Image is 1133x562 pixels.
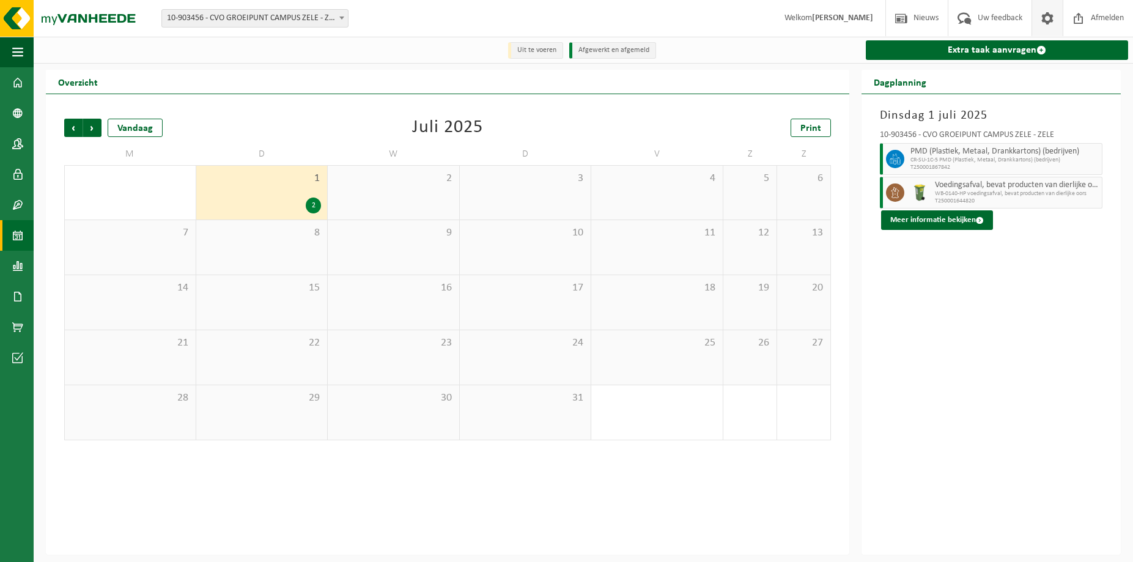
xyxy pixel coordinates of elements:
[46,70,110,94] h2: Overzicht
[862,70,939,94] h2: Dagplanning
[196,143,328,165] td: D
[334,281,453,295] span: 16
[466,391,585,405] span: 31
[783,226,824,240] span: 13
[597,281,717,295] span: 18
[71,226,190,240] span: 7
[64,119,83,137] span: Vorige
[202,172,322,185] span: 1
[71,336,190,350] span: 21
[334,172,453,185] span: 2
[910,183,929,202] img: WB-0140-HPE-GN-50
[334,226,453,240] span: 9
[466,281,585,295] span: 17
[202,226,322,240] span: 8
[83,119,101,137] span: Volgende
[161,9,349,28] span: 10-903456 - CVO GROEIPUNT CAMPUS ZELE - ZELE
[935,180,1099,190] span: Voedingsafval, bevat producten van dierlijke oorsprong, onverpakt, categorie 3
[508,42,563,59] li: Uit te voeren
[202,391,322,405] span: 29
[334,391,453,405] span: 30
[800,124,821,133] span: Print
[935,198,1099,205] span: T250001644820
[71,281,190,295] span: 14
[108,119,163,137] div: Vandaag
[466,336,585,350] span: 24
[880,131,1103,143] div: 10-903456 - CVO GROEIPUNT CAMPUS ZELE - ZELE
[783,336,824,350] span: 27
[729,281,770,295] span: 19
[597,172,717,185] span: 4
[466,226,585,240] span: 10
[783,172,824,185] span: 6
[328,143,460,165] td: W
[466,172,585,185] span: 3
[597,226,717,240] span: 11
[777,143,831,165] td: Z
[791,119,831,137] a: Print
[202,281,322,295] span: 15
[64,143,196,165] td: M
[306,198,321,213] div: 2
[910,147,1099,157] span: PMD (Plastiek, Metaal, Drankkartons) (bedrijven)
[569,42,656,59] li: Afgewerkt en afgemeld
[162,10,348,27] span: 10-903456 - CVO GROEIPUNT CAMPUS ZELE - ZELE
[729,172,770,185] span: 5
[866,40,1129,60] a: Extra taak aanvragen
[334,336,453,350] span: 23
[460,143,592,165] td: D
[783,281,824,295] span: 20
[881,210,993,230] button: Meer informatie bekijken
[910,157,1099,164] span: CR-SU-1C-5 PMD (Plastiek, Metaal, Drankkartons) (bedrijven)
[910,164,1099,171] span: T250001867842
[723,143,777,165] td: Z
[729,336,770,350] span: 26
[71,391,190,405] span: 28
[812,13,873,23] strong: [PERSON_NAME]
[729,226,770,240] span: 12
[880,106,1103,125] h3: Dinsdag 1 juli 2025
[935,190,1099,198] span: WB-0140-HP voedingsafval, bevat producten van dierlijke oors
[202,336,322,350] span: 22
[591,143,723,165] td: V
[412,119,483,137] div: Juli 2025
[597,336,717,350] span: 25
